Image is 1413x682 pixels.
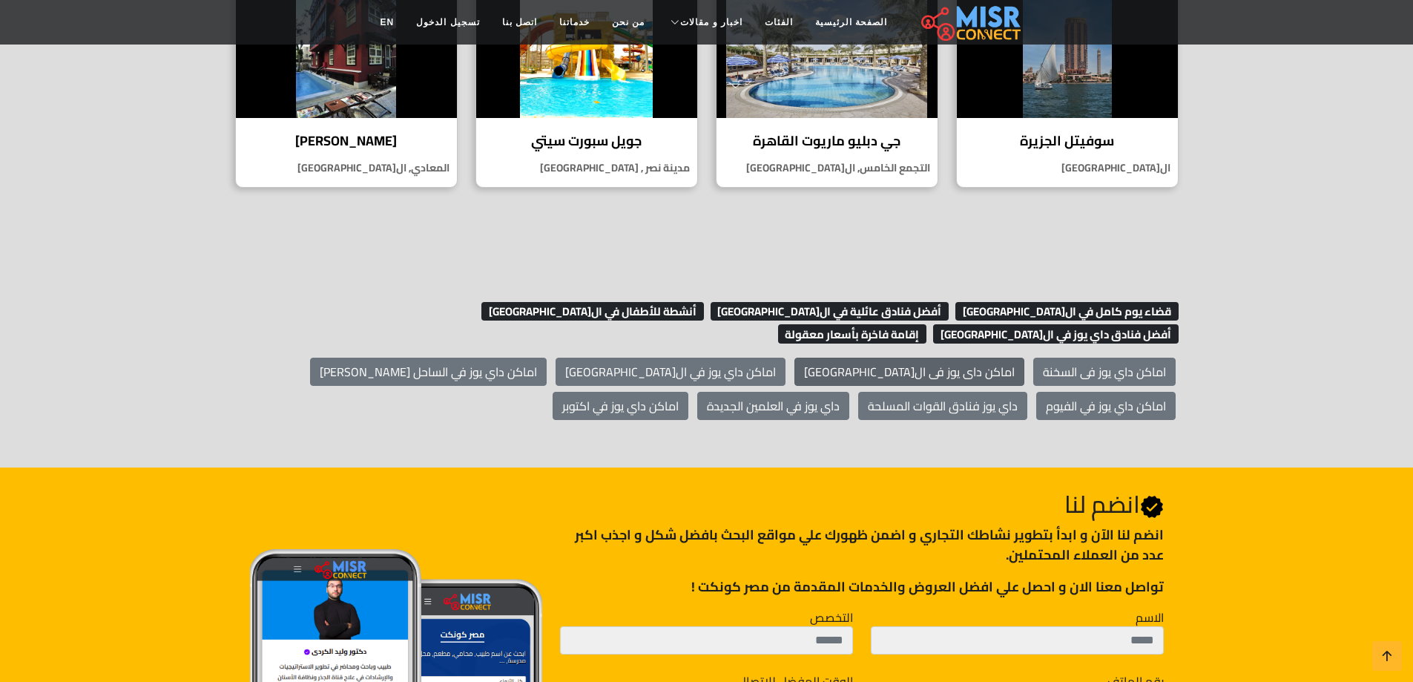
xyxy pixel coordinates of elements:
[810,609,853,626] label: التخصص
[717,160,938,176] p: التجمع الخامس, ال[GEOGRAPHIC_DATA]
[858,392,1027,420] a: داي يوز فنادق القوات المسلحة
[957,160,1178,176] p: ال[GEOGRAPHIC_DATA]
[680,16,742,29] span: اخبار و مقالات
[560,490,1163,519] h2: انضم لنا
[560,525,1163,565] p: انضم لنا اﻵن و ابدأ بتطوير نشاطك التجاري و اضمن ظهورك علي مواقع البحث بافضل شكل و اجذب اكبر عدد م...
[952,300,1179,322] a: قضاء يوم كامل في ال[GEOGRAPHIC_DATA]
[774,323,927,345] a: إقامة فاخرة بأسعار معقولة
[491,8,548,36] a: اتصل بنا
[481,302,704,321] span: أنشطة للأطفال في ال[GEOGRAPHIC_DATA]
[754,8,804,36] a: الفئات
[236,160,457,176] p: المعادي, ال[GEOGRAPHIC_DATA]
[487,133,686,149] h4: جويل سبورت سيتي
[921,4,1021,41] img: main.misr_connect
[955,302,1179,321] span: قضاء يوم كامل في ال[GEOGRAPHIC_DATA]
[369,8,406,36] a: EN
[553,392,688,420] a: اماكن داي يوز في اكتوبر
[1033,358,1176,386] a: اماكن داي يوز فى السخنة
[1136,609,1164,626] label: الاسم
[556,358,785,386] a: اماكن داي يوز في ال[GEOGRAPHIC_DATA]
[247,133,446,149] h4: [PERSON_NAME]
[697,392,849,420] a: داي يوز في العلمين الجديدة
[804,8,898,36] a: الصفحة الرئيسية
[794,358,1024,386] a: اماكن داى يوز فى ال[GEOGRAPHIC_DATA]
[933,324,1179,344] span: أفضل فنادق داي يوز في ال[GEOGRAPHIC_DATA]
[728,133,926,149] h4: جي دبليو ماريوت القاهرة
[548,8,601,36] a: خدماتنا
[711,302,949,321] span: أفضل فنادق عائلية في ال[GEOGRAPHIC_DATA]
[1140,495,1164,519] svg: Verified account
[601,8,656,36] a: من نحن
[560,577,1163,597] p: تواصل معنا الان و احصل علي افضل العروض والخدمات المقدمة من مصر كونكت !
[778,324,927,344] span: إقامة فاخرة بأسعار معقولة
[656,8,754,36] a: اخبار و مقالات
[1036,392,1176,420] a: اماكن داي يوز في الفيوم
[476,160,697,176] p: مدينة نصر , [GEOGRAPHIC_DATA]
[405,8,490,36] a: تسجيل الدخول
[968,133,1167,149] h4: سوفيتل الجزيرة
[478,300,704,322] a: أنشطة للأطفال في ال[GEOGRAPHIC_DATA]
[929,323,1179,345] a: أفضل فنادق داي يوز في ال[GEOGRAPHIC_DATA]
[707,300,949,322] a: أفضل فنادق عائلية في ال[GEOGRAPHIC_DATA]
[310,358,547,386] a: اماكن داي يوز في الساحل [PERSON_NAME]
